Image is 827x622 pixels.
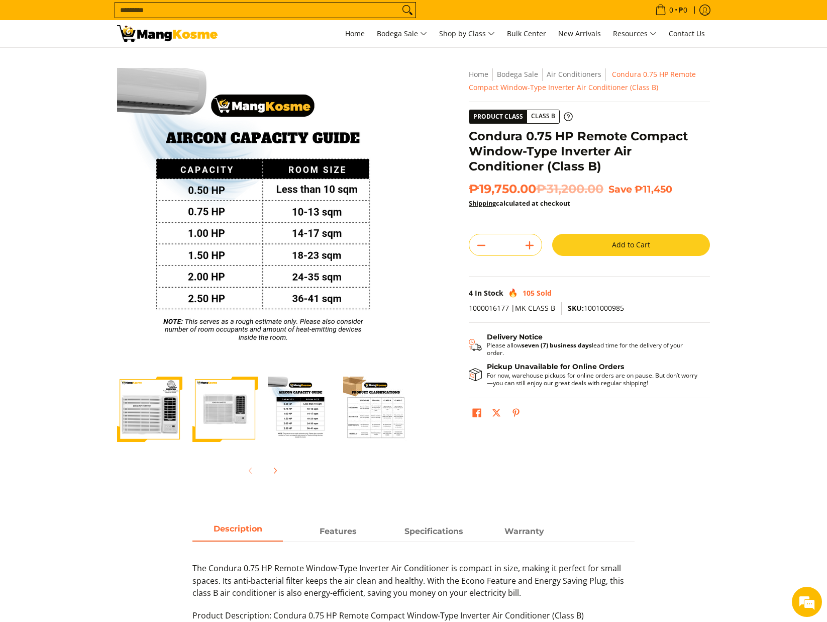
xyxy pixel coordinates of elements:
[518,237,542,253] button: Add
[293,522,383,542] a: Description 1
[469,288,473,298] span: 4
[502,20,551,47] a: Bulk Center
[552,234,710,256] button: Add to Cart
[469,110,573,124] a: Product Class Class B
[293,522,383,541] span: Features
[469,199,496,208] a: Shipping
[553,20,606,47] a: New Arrivals
[340,20,370,47] a: Home
[536,182,603,197] del: ₱31,200.00
[547,69,601,79] a: Air Conditioners
[52,56,169,69] div: Chat with us now
[372,20,432,47] a: Bodega Sale
[487,372,700,387] p: For now, warehouse pickups for online orders are on pause. But don’t worry—you can still enjoy ou...
[479,522,569,542] a: Description 3
[527,110,559,123] span: Class B
[343,377,408,442] img: Condura 0.75 HP Remote Compact Window-Type Inverter Air Conditioner (Class B)-4
[487,341,700,357] p: Please allow lead time for the delivery of your order.
[469,110,527,123] span: Product Class
[523,288,535,298] span: 105
[345,29,365,38] span: Home
[537,288,552,298] span: Sold
[469,182,603,197] span: ₱19,750.00
[668,7,675,14] span: 0
[399,3,416,18] button: Search
[117,377,182,442] img: Condura 0.75 HP Remote Compact Window-Type Inverter Air Conditioner (Class B)-1
[664,20,710,47] a: Contact Us
[475,288,503,298] span: In Stock
[388,522,479,541] span: Specifications
[469,129,710,174] h1: Condura 0.75 HP Remote Compact Window-Type Inverter Air Conditioner (Class B)
[469,69,488,79] a: Home
[192,522,283,541] span: Description
[469,69,696,92] span: Condura 0.75 HP Remote Compact Window-Type Inverter Air Conditioner (Class B)
[268,377,333,442] img: Condura 0.75 HP Remote Compact Window-Type Inverter Air Conditioner (Class B)-3
[117,25,218,42] img: Condura Remote Inverter Aircon 0.75 HP - Class B l Mang Kosme
[489,406,503,423] a: Post on X
[192,562,635,609] p: The Condura 0.75 HP Remote Window-Type Inverter Air Conditioner is compact in size, making it per...
[487,362,624,371] strong: Pickup Unavailable for Online Orders
[228,20,710,47] nav: Main Menu
[509,406,523,423] a: Pin on Pinterest
[264,460,286,482] button: Next
[469,303,555,313] span: 1000016177 |MK CLASS B
[439,28,495,40] span: Shop by Class
[192,522,283,542] a: Description
[469,199,570,208] strong: calculated at checkout
[469,68,710,94] nav: Breadcrumbs
[377,28,427,40] span: Bodega Sale
[504,526,544,536] strong: Warranty
[507,29,546,38] span: Bulk Center
[469,333,700,357] button: Shipping & Delivery
[568,303,584,313] span: SKU:
[669,29,705,38] span: Contact Us
[5,275,191,310] textarea: Type your message and hit 'Enter'
[635,183,672,195] span: ₱11,450
[497,69,538,79] a: Bodega Sale
[558,29,601,38] span: New Arrivals
[677,7,689,14] span: ₱0
[608,20,662,47] a: Resources
[388,522,479,542] a: Description 2
[568,303,624,313] span: 1001000985
[522,341,592,349] strong: seven (7) business days
[487,332,543,341] strong: Delivery Notice
[58,127,139,228] span: We're online!
[652,5,690,16] span: •
[117,68,408,360] img: Condura 0.75 HP Remote Compact Window-Type Inverter Air Conditioner (Class B)
[470,406,484,423] a: Share on Facebook
[165,5,189,29] div: Minimize live chat window
[608,183,632,195] span: Save
[613,28,657,40] span: Resources
[469,237,493,253] button: Subtract
[192,378,258,441] img: condura-window-type-inverter-aircon-full-view-mang-kosme
[434,20,500,47] a: Shop by Class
